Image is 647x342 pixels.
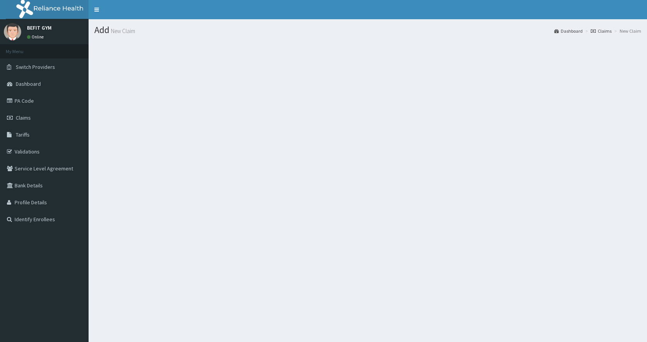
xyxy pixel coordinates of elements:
[94,25,641,35] h1: Add
[16,63,55,70] span: Switch Providers
[554,28,583,34] a: Dashboard
[4,23,21,40] img: User Image
[27,34,45,40] a: Online
[16,131,30,138] span: Tariffs
[16,114,31,121] span: Claims
[27,25,52,30] p: BEFIT GYM
[612,28,641,34] li: New Claim
[591,28,612,34] a: Claims
[109,28,135,34] small: New Claim
[16,80,41,87] span: Dashboard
